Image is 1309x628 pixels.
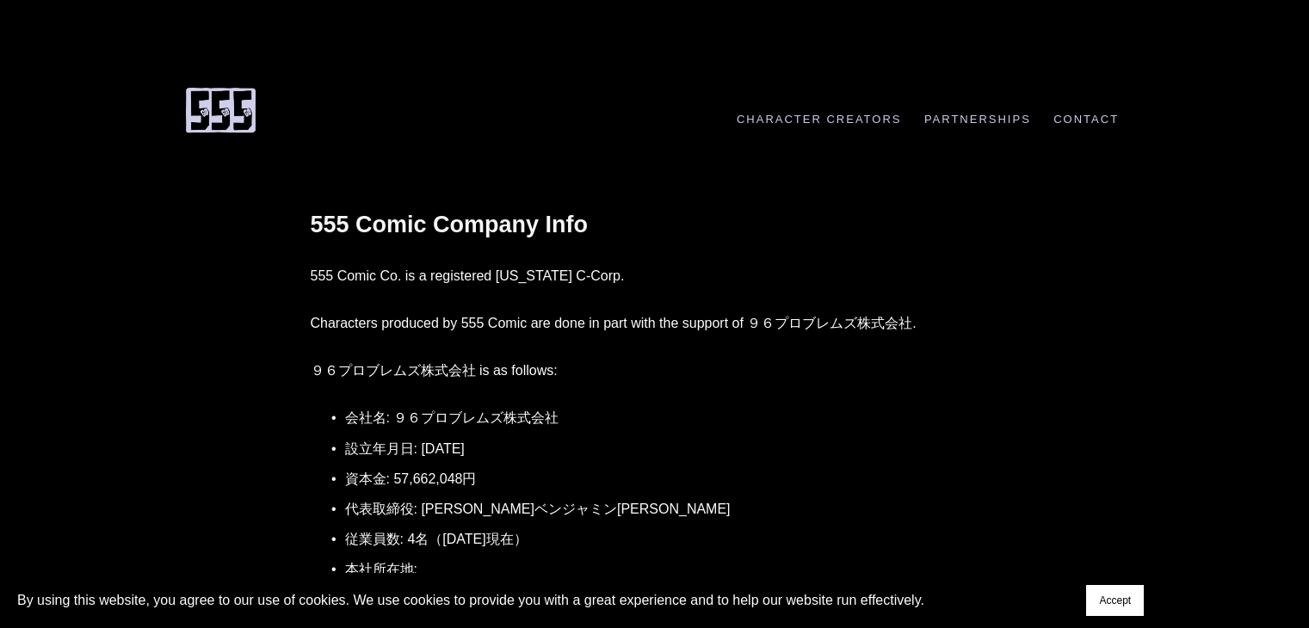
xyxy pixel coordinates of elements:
a: Partnerships [916,113,1040,126]
p: 会社名: ９６プロブレムズ株式会社 [345,406,999,429]
p: 設立年月日: [DATE] [345,437,999,460]
p: By using this website, you agree to our use of cookies. We use cookies to provide you with a grea... [17,588,924,612]
span: Accept [1099,594,1131,606]
a: 555 Comic [182,95,259,121]
h1: 555 Comic Company Info [311,210,999,240]
a: Character Creators [728,113,911,126]
p: 555 Comic Co. is a registered [US_STATE] C-Corp. [311,264,999,287]
a: Contact [1045,113,1128,126]
button: Accept [1086,585,1144,616]
img: 555 Comic [182,86,259,134]
p: 資本金: 57,662,048円 [345,467,999,490]
p: 本社所在地: 〒156-0042 [PERSON_NAME][STREET_ADDRESS][PERSON_NAME] [345,557,999,628]
p: Characters produced by 555 Comic are done in part with the support of ９６プロブレムズ株式会社. [311,311,999,335]
p: ９６プロブレムズ株式会社 is as follows: [311,359,999,382]
p: 従業員数: 4名（[DATE]現在） [345,527,999,551]
p: 代表取締役: [PERSON_NAME]ベンジャミン[PERSON_NAME] [345,497,999,520]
